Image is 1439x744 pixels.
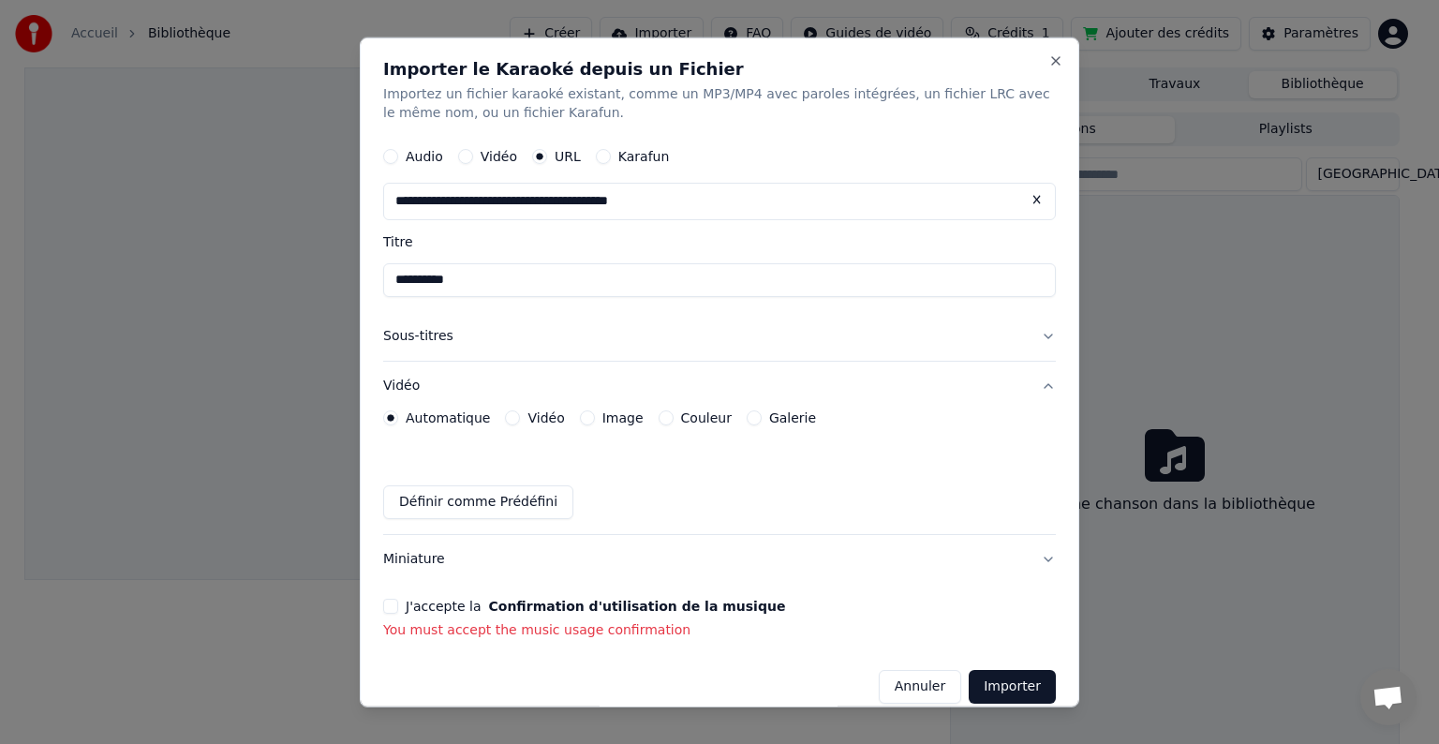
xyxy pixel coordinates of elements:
button: Sous-titres [383,312,1056,361]
button: Vidéo [383,362,1056,410]
label: Vidéo [481,150,517,163]
label: Audio [406,150,443,163]
h2: Importer le Karaoké depuis un Fichier [383,61,1056,78]
label: Automatique [406,411,490,424]
label: Vidéo [527,411,564,424]
p: Importez un fichier karaoké existant, comme un MP3/MP4 avec paroles intégrées, un fichier LRC ave... [383,85,1056,123]
label: J'accepte la [406,600,785,613]
button: J'accepte la [488,600,785,613]
label: Image [602,411,644,424]
p: You must accept the music usage confirmation [383,621,1056,640]
button: Miniature [383,535,1056,584]
div: Vidéo [383,410,1056,534]
label: Couleur [681,411,732,424]
label: Titre [383,235,1056,248]
button: Définir comme Prédéfini [383,485,573,519]
label: URL [555,150,581,163]
button: Importer [969,670,1056,704]
button: Annuler [879,670,961,704]
label: Karafun [618,150,670,163]
label: Galerie [769,411,816,424]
